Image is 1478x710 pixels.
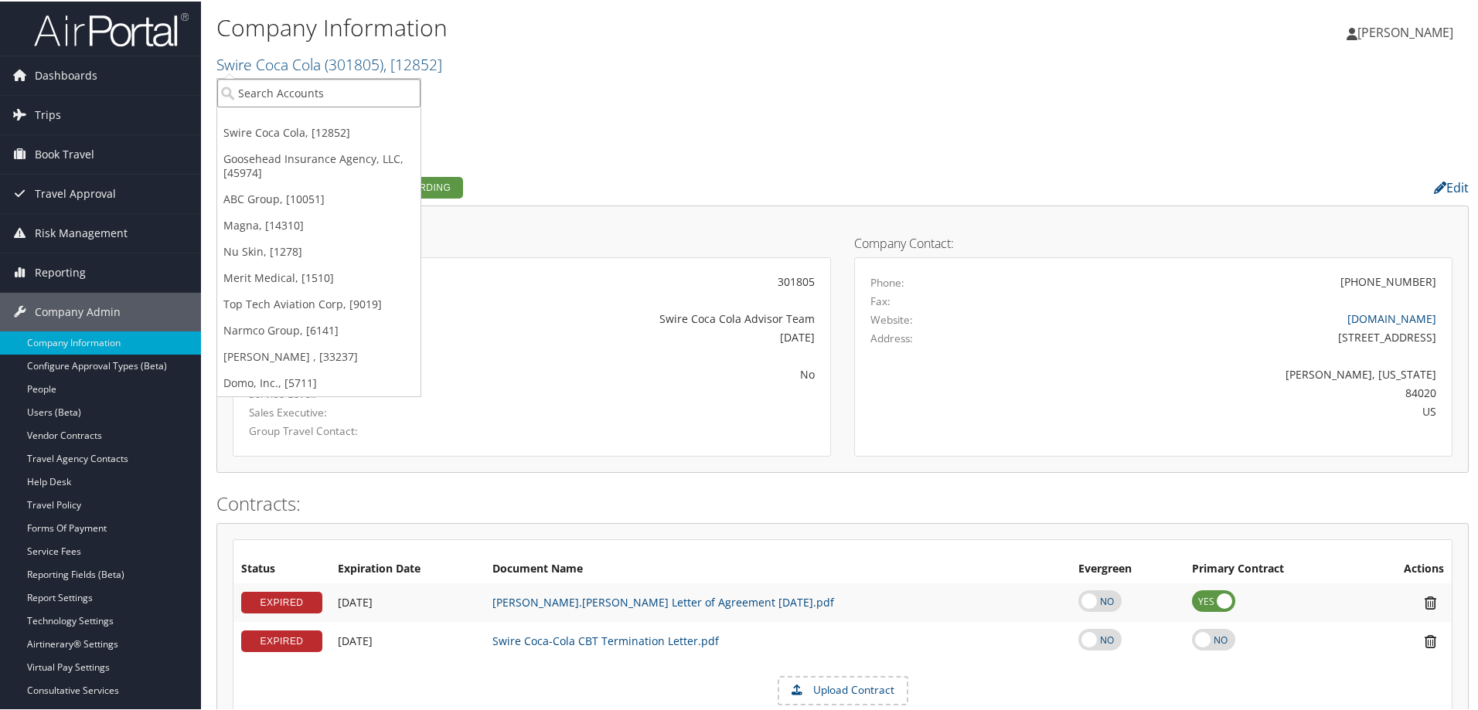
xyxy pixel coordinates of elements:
a: Top Tech Aviation Corp, [9019] [217,290,421,316]
th: Actions [1361,554,1452,582]
label: Phone: [870,273,904,289]
th: Document Name [485,554,1071,582]
a: Nu Skin, [1278] [217,237,421,263]
div: [DATE] [445,328,815,344]
th: Expiration Date [330,554,485,582]
input: Search Accounts [217,77,421,106]
a: [DOMAIN_NAME] [1347,310,1436,324]
div: No [445,365,815,381]
a: ABC Group, [10051] [217,185,421,211]
label: Address: [870,329,913,345]
a: [PERSON_NAME] , [33237] [217,342,421,369]
div: Add/Edit Date [338,633,477,647]
a: Domo, Inc., [5711] [217,369,421,395]
div: [PHONE_NUMBER] [1340,272,1436,288]
span: Travel Approval [35,173,116,212]
div: EXPIRED [241,629,322,651]
img: airportal-logo.png [34,10,189,46]
a: Merit Medical, [1510] [217,263,421,290]
span: [DATE] [338,593,373,608]
h4: Account Details: [233,236,831,248]
a: Swire Coca-Cola CBT Termination Letter.pdf [492,632,719,647]
div: US [1018,402,1437,418]
a: Edit [1434,178,1469,195]
th: Primary Contract [1184,554,1361,582]
span: Company Admin [35,291,121,330]
label: Sales Executive: [249,403,422,419]
h4: Company Contact: [854,236,1452,248]
div: [PERSON_NAME], [US_STATE] [1018,365,1437,381]
span: Trips [35,94,61,133]
th: Evergreen [1071,554,1183,582]
a: Narmco Group, [6141] [217,316,421,342]
span: [DATE] [338,632,373,647]
a: Swire Coca Cola [216,53,442,73]
a: [PERSON_NAME].[PERSON_NAME] Letter of Agreement [DATE].pdf [492,593,834,608]
span: , [ 12852 ] [383,53,442,73]
h2: Contracts: [216,489,1469,515]
i: Remove Contract [1417,632,1444,648]
a: [PERSON_NAME] [1347,8,1469,54]
span: Reporting [35,252,86,290]
div: Swire Coca Cola Advisor Team [445,309,815,325]
div: Add/Edit Date [338,594,477,608]
label: Group Travel Contact: [249,422,422,437]
a: Swire Coca Cola, [12852] [217,118,421,144]
span: Risk Management [35,212,128,251]
h1: Company Information [216,10,1051,42]
span: Dashboards [35,55,97,93]
a: Magna, [14310] [217,211,421,237]
div: [STREET_ADDRESS] [1018,328,1437,344]
th: Status [233,554,330,582]
span: ( 301805 ) [325,53,383,73]
label: Upload Contract [779,676,907,702]
i: Remove Contract [1417,593,1444,610]
label: Fax: [870,292,891,307]
div: 301805 [445,272,815,288]
div: EXPIRED [241,590,322,612]
div: 84020 [1018,383,1437,399]
a: Goosehead Insurance Agency, LLC, [45974] [217,144,421,185]
h2: Company Profile: [216,172,1044,199]
span: Book Travel [35,134,94,172]
span: [PERSON_NAME] [1357,22,1453,39]
label: Website: [870,311,913,326]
